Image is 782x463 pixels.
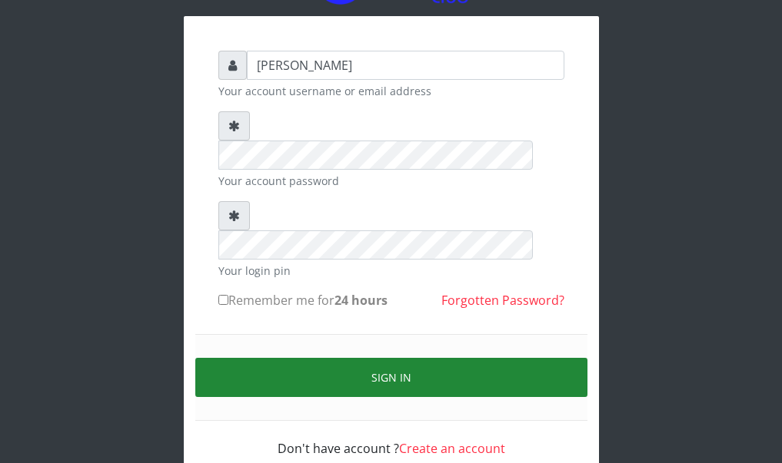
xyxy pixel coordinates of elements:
a: Forgotten Password? [441,292,564,309]
small: Your account username or email address [218,83,564,99]
small: Your login pin [218,263,564,279]
div: Don't have account ? [218,421,564,458]
small: Your account password [218,173,564,189]
a: Create an account [399,440,505,457]
input: Remember me for24 hours [218,295,228,305]
label: Remember me for [218,291,388,309]
b: 24 hours [334,292,388,309]
input: Username or email address [247,51,564,80]
button: Sign in [195,358,587,397]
